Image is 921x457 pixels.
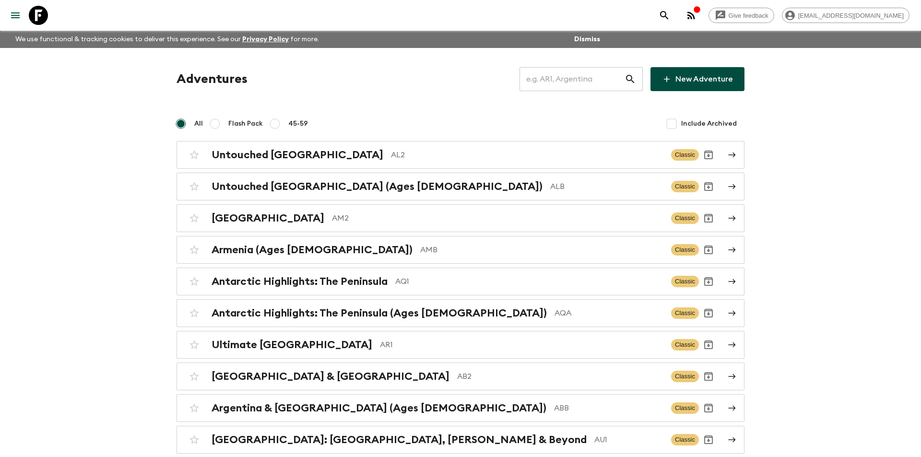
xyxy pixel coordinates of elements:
p: ABB [554,402,663,414]
input: e.g. AR1, Argentina [520,66,625,93]
span: Classic [671,149,699,161]
a: Privacy Policy [242,36,289,43]
h2: Untouched [GEOGRAPHIC_DATA] (Ages [DEMOGRAPHIC_DATA]) [212,180,543,193]
span: Give feedback [723,12,774,19]
a: Give feedback [708,8,774,23]
p: AU1 [594,434,663,445]
h2: Argentina & [GEOGRAPHIC_DATA] (Ages [DEMOGRAPHIC_DATA]) [212,402,546,414]
span: All [194,119,203,129]
span: Flash Pack [228,119,263,129]
button: Archive [699,177,718,196]
span: Classic [671,276,699,287]
h2: [GEOGRAPHIC_DATA] [212,212,324,224]
p: AMB [420,244,663,256]
button: Archive [699,240,718,259]
button: Archive [699,430,718,449]
p: AQ1 [395,276,663,287]
p: AM2 [332,212,663,224]
span: Classic [671,434,699,445]
h2: Untouched [GEOGRAPHIC_DATA] [212,149,383,161]
a: Ultimate [GEOGRAPHIC_DATA]AR1ClassicArchive [177,331,744,359]
h2: Ultimate [GEOGRAPHIC_DATA] [212,339,372,351]
button: Archive [699,304,718,323]
div: [EMAIL_ADDRESS][DOMAIN_NAME] [782,8,909,23]
h2: Antarctic Highlights: The Peninsula (Ages [DEMOGRAPHIC_DATA]) [212,307,547,319]
a: [GEOGRAPHIC_DATA]AM2ClassicArchive [177,204,744,232]
button: Archive [699,145,718,164]
span: Classic [671,371,699,382]
a: Untouched [GEOGRAPHIC_DATA] (Ages [DEMOGRAPHIC_DATA])ALBClassicArchive [177,173,744,200]
span: Classic [671,181,699,192]
p: We use functional & tracking cookies to deliver this experience. See our for more. [12,31,323,48]
a: Untouched [GEOGRAPHIC_DATA]AL2ClassicArchive [177,141,744,169]
button: Dismiss [572,33,602,46]
span: 45-59 [288,119,308,129]
button: Archive [699,272,718,291]
button: Archive [699,398,718,418]
p: AR1 [380,339,663,351]
span: [EMAIL_ADDRESS][DOMAIN_NAME] [793,12,909,19]
a: Argentina & [GEOGRAPHIC_DATA] (Ages [DEMOGRAPHIC_DATA])ABBClassicArchive [177,394,744,422]
h2: Armenia (Ages [DEMOGRAPHIC_DATA]) [212,244,413,256]
span: Classic [671,307,699,319]
span: Include Archived [681,119,737,129]
span: Classic [671,339,699,351]
p: AQA [555,307,663,319]
a: New Adventure [650,67,744,91]
button: search adventures [655,6,674,25]
h2: [GEOGRAPHIC_DATA] & [GEOGRAPHIC_DATA] [212,370,449,383]
span: Classic [671,212,699,224]
p: AB2 [457,371,663,382]
button: Archive [699,209,718,228]
a: [GEOGRAPHIC_DATA]: [GEOGRAPHIC_DATA], [PERSON_NAME] & BeyondAU1ClassicArchive [177,426,744,454]
a: Armenia (Ages [DEMOGRAPHIC_DATA])AMBClassicArchive [177,236,744,264]
p: ALB [550,181,663,192]
a: Antarctic Highlights: The PeninsulaAQ1ClassicArchive [177,268,744,295]
a: [GEOGRAPHIC_DATA] & [GEOGRAPHIC_DATA]AB2ClassicArchive [177,363,744,390]
h2: Antarctic Highlights: The Peninsula [212,275,388,288]
h1: Adventures [177,70,248,89]
a: Antarctic Highlights: The Peninsula (Ages [DEMOGRAPHIC_DATA])AQAClassicArchive [177,299,744,327]
span: Classic [671,402,699,414]
p: AL2 [391,149,663,161]
h2: [GEOGRAPHIC_DATA]: [GEOGRAPHIC_DATA], [PERSON_NAME] & Beyond [212,434,587,446]
button: menu [6,6,25,25]
button: Archive [699,367,718,386]
span: Classic [671,244,699,256]
button: Archive [699,335,718,354]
